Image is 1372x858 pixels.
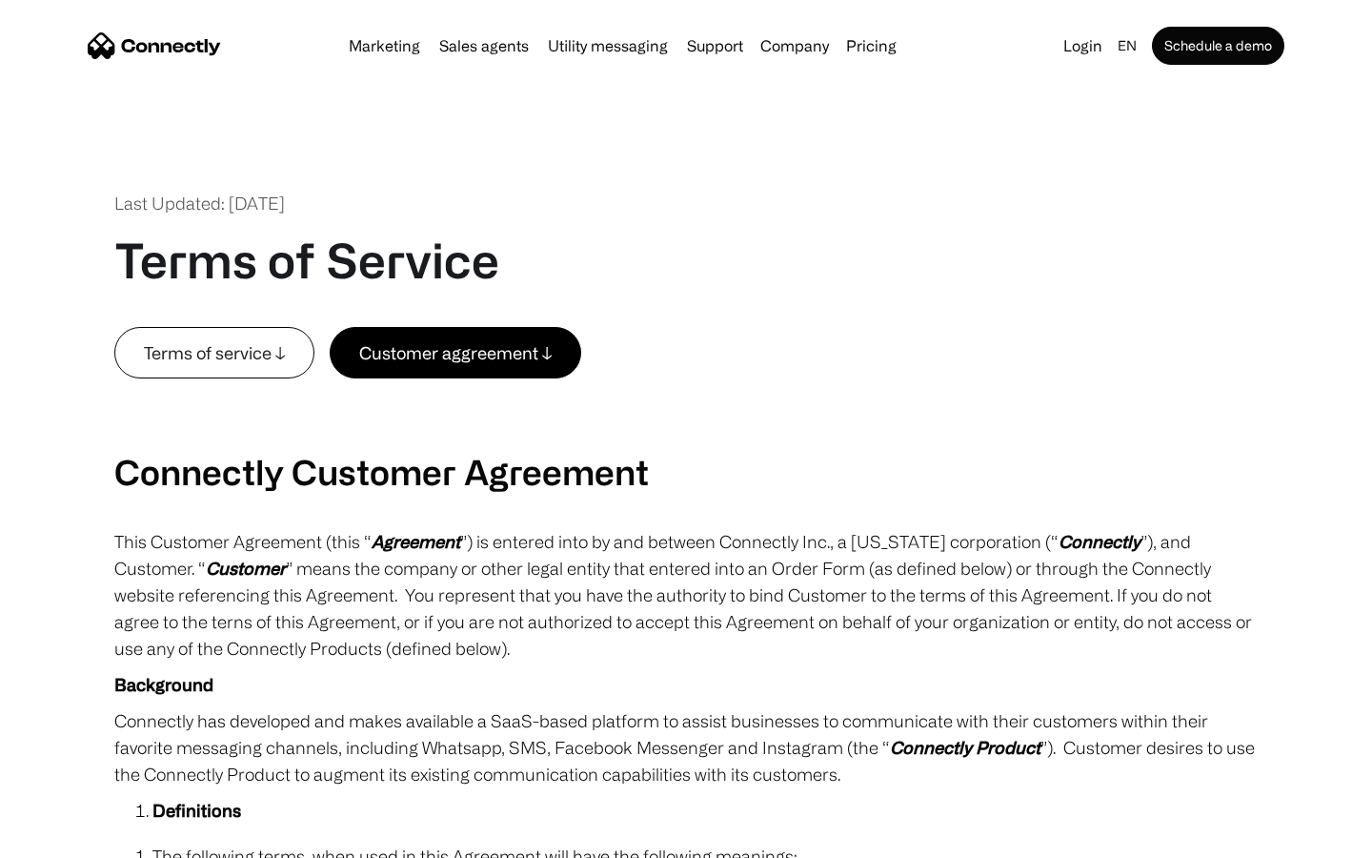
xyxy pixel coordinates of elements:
[890,738,1040,757] em: Connectly Product
[1056,32,1110,59] a: Login
[38,825,114,851] ul: Language list
[838,38,904,53] a: Pricing
[206,559,286,578] em: Customer
[760,32,829,59] div: Company
[1152,27,1284,65] a: Schedule a demo
[540,38,676,53] a: Utility messaging
[114,451,1258,492] h2: Connectly Customer Agreement
[144,339,285,366] div: Terms of service ↓
[114,707,1258,787] p: Connectly has developed and makes available a SaaS-based platform to assist businesses to communi...
[1118,32,1137,59] div: en
[359,339,552,366] div: Customer aggreement ↓
[152,801,241,820] strong: Definitions
[114,232,499,289] h1: Terms of Service
[1059,532,1140,551] em: Connectly
[114,528,1258,662] p: This Customer Agreement (this “ ”) is entered into by and between Connectly Inc., a [US_STATE] co...
[19,823,114,851] aside: Language selected: English
[432,38,536,53] a: Sales agents
[114,191,285,216] div: Last Updated: [DATE]
[341,38,428,53] a: Marketing
[372,532,460,551] em: Agreement
[114,378,1258,405] p: ‍
[114,675,213,694] strong: Background
[679,38,751,53] a: Support
[114,415,1258,441] p: ‍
